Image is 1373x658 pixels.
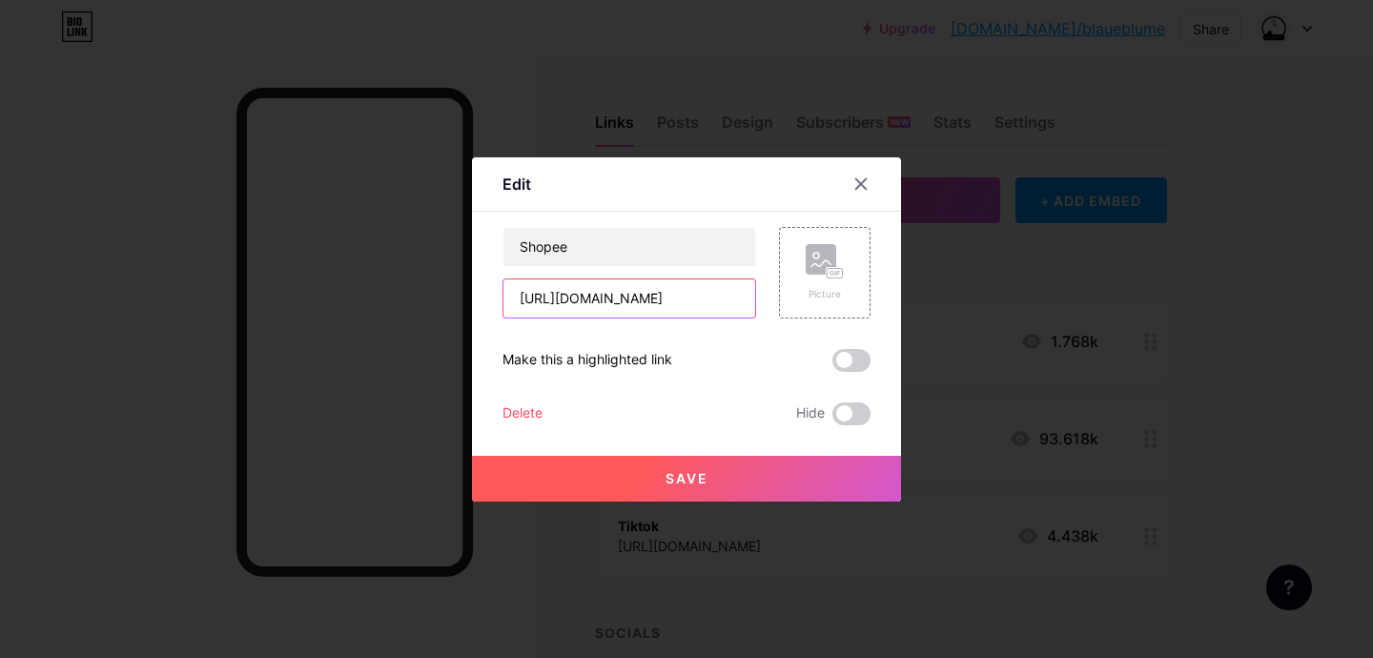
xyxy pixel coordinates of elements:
div: Picture [806,287,844,301]
div: Edit [502,173,531,195]
div: Delete [502,402,543,425]
div: Make this a highlighted link [502,349,672,372]
button: Save [472,456,901,502]
input: Title [503,228,755,266]
input: URL [503,279,755,318]
span: Save [666,470,708,486]
span: Hide [796,402,825,425]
